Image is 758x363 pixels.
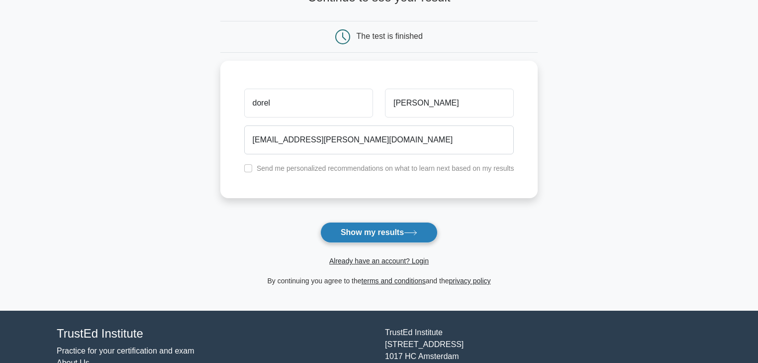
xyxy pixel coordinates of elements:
[329,257,429,265] a: Already have an account? Login
[449,277,491,285] a: privacy policy
[357,32,423,40] div: The test is finished
[362,277,426,285] a: terms and conditions
[244,125,514,154] input: Email
[57,327,373,341] h4: TrustEd Institute
[244,89,373,118] input: First name
[214,275,544,287] div: By continuing you agree to the and the
[257,164,514,172] label: Send me personalized recommendations on what to learn next based on my results
[320,222,438,243] button: Show my results
[385,89,514,118] input: Last name
[57,347,194,355] a: Practice for your certification and exam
